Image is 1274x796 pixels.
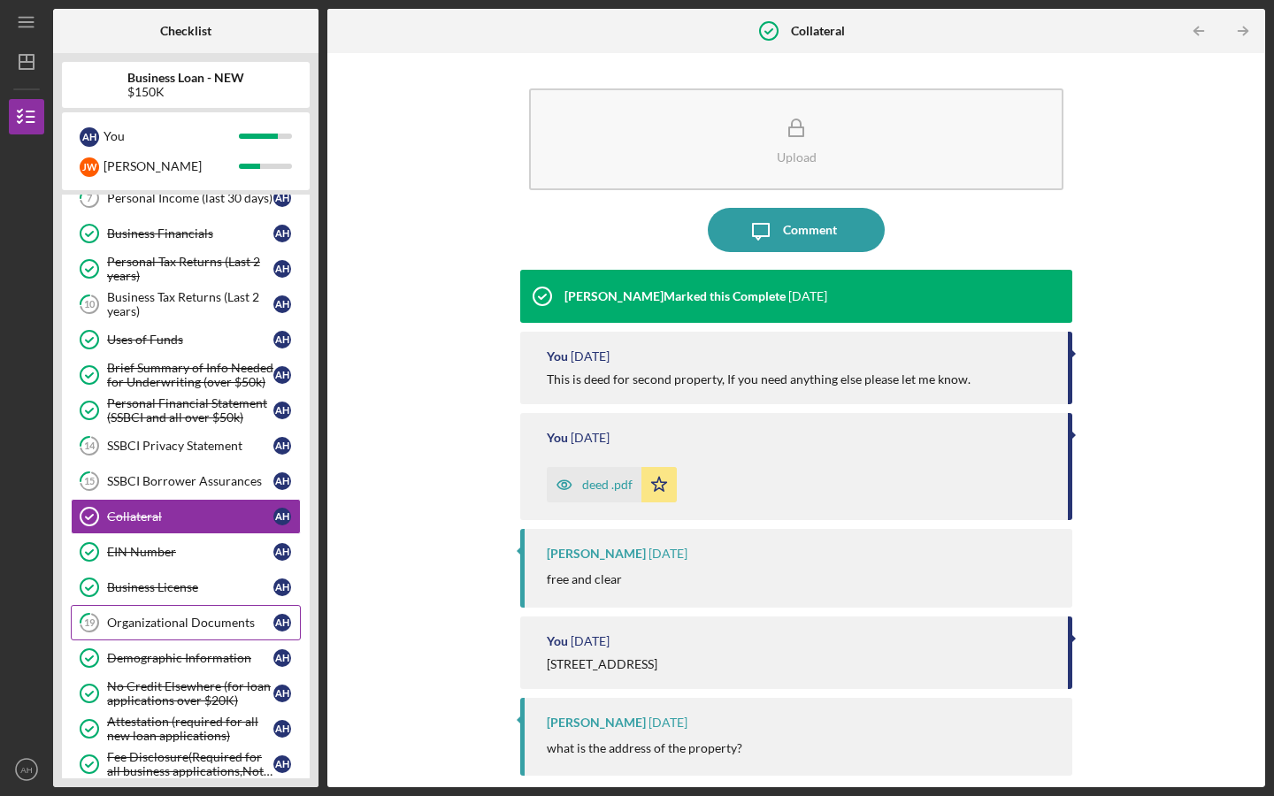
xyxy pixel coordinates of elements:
a: Attestation (required for all new loan applications)AH [71,711,301,746]
div: A H [273,578,291,596]
div: Uses of Funds [107,333,273,347]
div: Upload [777,150,817,164]
a: 19Organizational DocumentsAH [71,605,301,640]
button: Comment [708,208,885,252]
div: A H [273,720,291,738]
div: Attestation (required for all new loan applications) [107,715,273,743]
div: This is deed for second property, If you need anything else please let me know. [547,372,971,387]
div: A H [273,755,291,773]
a: Fee Disclosure(Required for all business applications,Not needed for Contractor loans)AH [71,746,301,782]
a: Uses of FundsAH [71,322,301,357]
div: Fee Disclosure(Required for all business applications,Not needed for Contractor loans) [107,750,273,778]
div: Personal Income (last 30 days) [107,191,273,205]
div: [STREET_ADDRESS] [547,657,657,671]
a: CollateralAH [71,499,301,534]
div: deed .pdf [582,478,633,492]
div: A H [273,543,291,561]
a: 10Business Tax Returns (Last 2 years)AH [71,287,301,322]
div: A H [273,437,291,455]
div: A H [273,189,291,207]
a: No Credit Elsewhere (for loan applications over $20K)AH [71,676,301,711]
div: Brief Summary of Info Needed for Underwriting (over $50k) [107,361,273,389]
div: Organizational Documents [107,616,273,630]
tspan: 14 [84,440,96,452]
div: A H [273,366,291,384]
a: 14SSBCI Privacy StatementAH [71,428,301,463]
tspan: 19 [84,617,96,629]
p: free and clear [547,570,622,589]
tspan: 7 [87,193,93,204]
div: [PERSON_NAME] [104,151,239,181]
div: SSBCI Borrower Assurances [107,474,273,488]
div: You [547,349,568,364]
div: You [104,121,239,151]
b: Collateral [791,24,845,38]
div: A H [273,614,291,631]
div: You [547,431,568,445]
b: Checklist [160,24,211,38]
div: Comment [783,208,837,252]
time: 2025-07-25 19:46 [649,547,687,561]
div: Personal Tax Returns (Last 2 years) [107,255,273,283]
div: A H [273,649,291,667]
a: 7Personal Income (last 30 days)AH [71,180,301,216]
b: Business Loan - NEW [127,71,244,85]
div: No Credit Elsewhere (for loan applications over $20K) [107,679,273,708]
div: A H [273,508,291,525]
div: Collateral [107,509,273,524]
div: Demographic Information [107,651,273,665]
a: Business FinancialsAH [71,216,301,251]
p: what is the address of the property? [547,739,742,758]
a: Personal Financial Statement (SSBCI and all over $50k)AH [71,393,301,428]
div: A H [80,127,99,147]
a: Personal Tax Returns (Last 2 years)AH [71,251,301,287]
div: A H [273,402,291,419]
div: A H [273,295,291,313]
a: 15SSBCI Borrower AssurancesAH [71,463,301,499]
time: 2025-07-31 17:28 [571,349,610,364]
div: A H [273,331,291,348]
tspan: 15 [84,476,95,487]
button: deed .pdf [547,467,677,502]
a: Business LicenseAH [71,570,301,605]
div: Business License [107,580,273,594]
text: AH [20,765,32,775]
time: 2025-08-04 18:55 [788,289,827,303]
tspan: 10 [84,299,96,310]
div: A H [273,472,291,490]
a: EIN NumberAH [71,534,301,570]
div: J W [80,157,99,177]
div: [PERSON_NAME] [547,547,646,561]
div: A H [273,685,291,702]
a: Demographic InformationAH [71,640,301,676]
div: [PERSON_NAME] Marked this Complete [564,289,786,303]
div: Business Financials [107,226,273,241]
div: SSBCI Privacy Statement [107,439,273,453]
button: Upload [529,88,1063,190]
div: EIN Number [107,545,273,559]
button: AH [9,752,44,787]
time: 2025-07-16 17:51 [571,634,610,648]
div: $150K [127,85,244,99]
div: A H [273,225,291,242]
div: A H [273,260,291,278]
div: Personal Financial Statement (SSBCI and all over $50k) [107,396,273,425]
div: Business Tax Returns (Last 2 years) [107,290,273,318]
div: [PERSON_NAME] [547,716,646,730]
div: You [547,634,568,648]
time: 2025-07-14 23:44 [649,716,687,730]
time: 2025-07-31 17:27 [571,431,610,445]
a: Brief Summary of Info Needed for Underwriting (over $50k)AH [71,357,301,393]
